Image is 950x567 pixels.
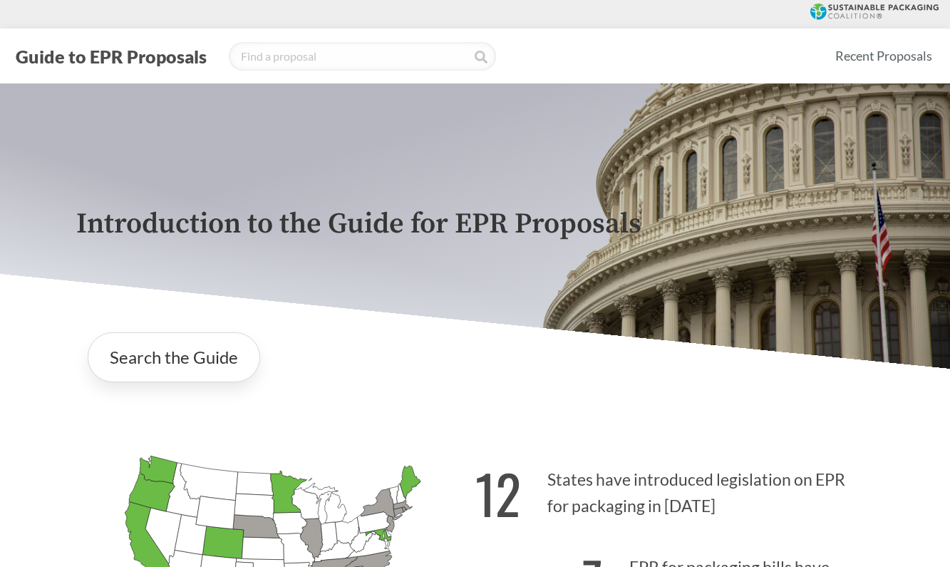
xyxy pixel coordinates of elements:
p: Introduction to the Guide for EPR Proposals [76,208,874,240]
strong: 12 [475,454,521,533]
p: States have introduced legislation on EPR for packaging in [DATE] [475,445,874,533]
a: Recent Proposals [829,40,939,72]
button: Guide to EPR Proposals [11,45,211,68]
a: Search the Guide [88,332,260,382]
input: Find a proposal [229,42,496,71]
